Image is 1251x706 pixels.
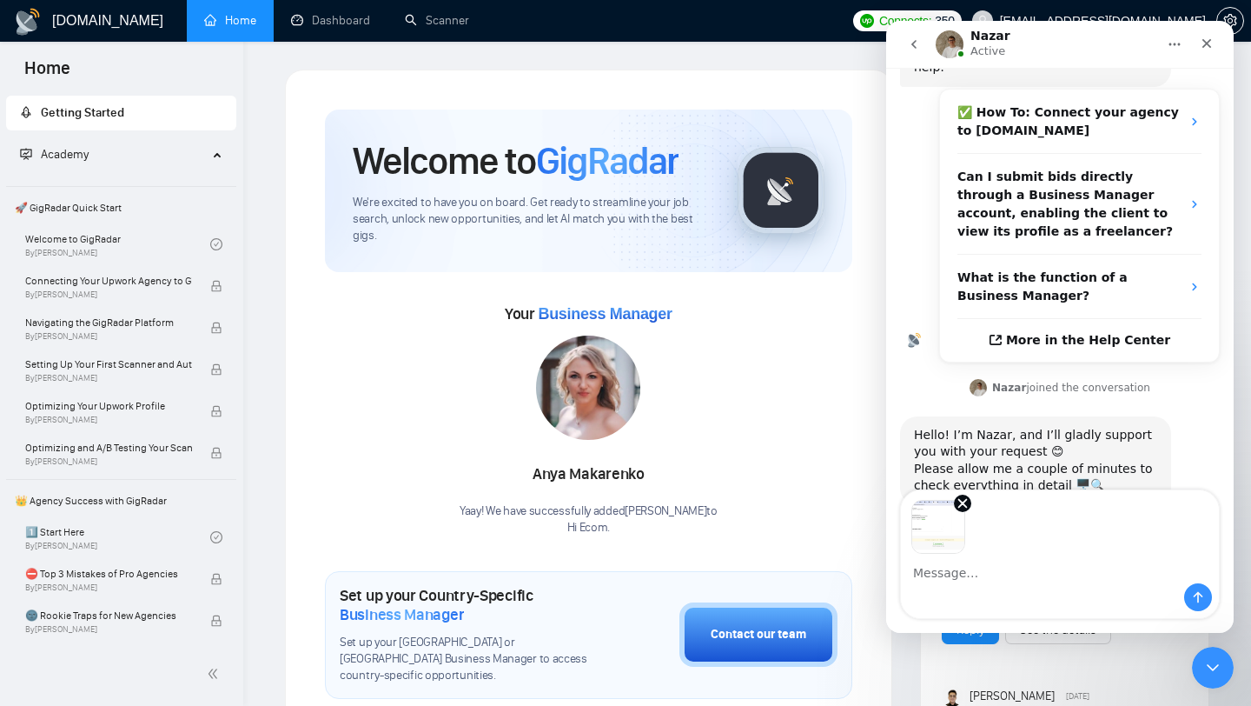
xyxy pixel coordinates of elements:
[25,583,192,593] span: By [PERSON_NAME]
[538,305,672,323] span: Business Manager
[210,615,222,627] span: lock
[25,225,210,263] a: Welcome to GigRadarBy[PERSON_NAME]
[860,14,874,28] img: upwork-logo.png
[204,13,256,28] a: homeHome
[291,13,370,28] a: dashboardDashboard
[25,456,192,467] span: By [PERSON_NAME]
[210,531,222,543] span: check-circle
[210,447,222,459] span: lock
[25,397,192,415] span: Optimizing Your Upwork Profile
[25,415,192,425] span: By [PERSON_NAME]
[210,280,222,292] span: lock
[25,607,192,624] span: 🌚 Rookie Traps for New Agencies
[6,96,236,130] li: Getting Started
[405,13,469,28] a: searchScanner
[1020,621,1096,640] a: See the details
[340,586,592,624] h1: Set up your Country-Specific
[207,665,224,683] span: double-left
[353,195,710,244] span: We're excited to have you on board. Get ready to streamline your job search, unlock new opportuni...
[25,439,192,456] span: Optimizing and A/B Testing Your Scanner for Better Results
[460,503,718,536] div: Yaay! We have successfully added [PERSON_NAME] to
[1066,689,1089,704] span: [DATE]
[970,687,1055,706] span: [PERSON_NAME]
[25,272,192,290] span: Connecting Your Upwork Agency to GigRadar
[210,238,222,250] span: check-circle
[340,635,592,684] span: Set up your [GEOGRAPHIC_DATA] or [GEOGRAPHIC_DATA] Business Manager to access country-specific op...
[25,373,192,383] span: By [PERSON_NAME]
[1217,14,1243,28] span: setting
[210,573,222,585] span: lock
[210,405,222,417] span: lock
[25,314,192,331] span: Navigating the GigRadar Platform
[738,147,824,234] img: gigradar-logo.png
[8,190,235,225] span: 🚀 GigRadar Quick Start
[340,605,464,624] span: Business Manager
[41,147,89,162] span: Academy
[1216,14,1244,28] a: setting
[8,483,235,518] span: 👑 Agency Success with GigRadar
[25,565,192,583] span: ⛔ Top 3 Mistakes of Pro Agencies
[935,11,954,30] span: 350
[536,137,678,184] span: GigRadar
[25,356,192,373] span: Setting Up Your First Scanner and Auto-Bidder
[20,148,32,160] span: fund-projection-screen
[879,11,931,30] span: Connects:
[976,15,989,27] span: user
[25,518,210,556] a: 1️⃣ Start HereBy[PERSON_NAME]
[210,363,222,376] span: lock
[711,625,806,644] div: Contact our team
[20,106,32,118] span: rocket
[536,336,640,440] img: 1686859819491-16.jpg
[956,621,984,640] a: Reply
[14,8,42,36] img: logo
[505,304,672,323] span: Your
[210,322,222,334] span: lock
[886,21,1234,633] iframe: Intercom live chat
[20,147,89,162] span: Academy
[10,56,84,92] span: Home
[25,331,192,342] span: By [PERSON_NAME]
[41,105,124,120] span: Getting Started
[353,137,678,184] h1: Welcome to
[679,603,837,667] button: Contact our team
[1192,647,1234,689] iframe: Intercom live chat
[460,460,718,490] div: Anya Makarenko
[1216,7,1244,35] button: setting
[25,290,192,300] span: By [PERSON_NAME]
[460,520,718,536] p: Hi Ecom .
[25,624,192,635] span: By [PERSON_NAME]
